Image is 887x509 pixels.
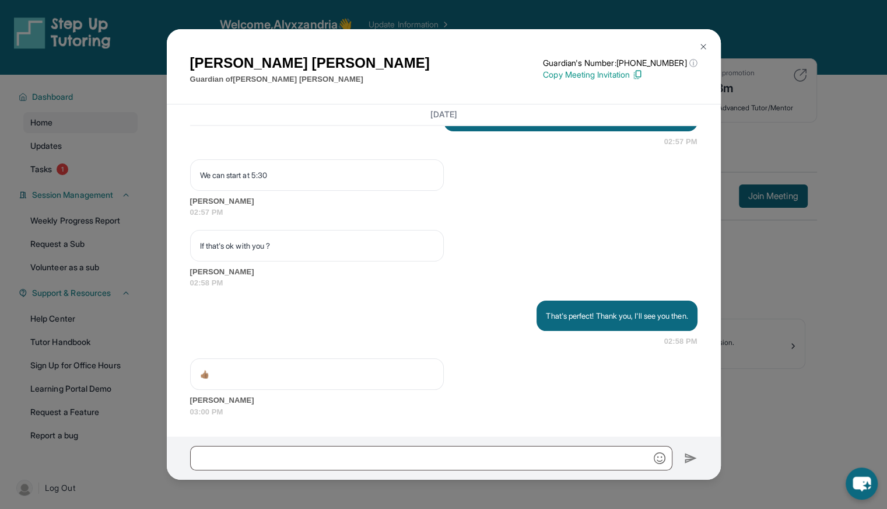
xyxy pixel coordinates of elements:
p: That's perfect! Thank you, I'll see you then. [546,310,688,322]
p: If that's ok with you ? [200,240,434,252]
span: ⓘ [689,57,697,69]
span: 02:58 PM [664,336,697,347]
img: Emoji [654,452,665,464]
p: Copy Meeting Invitation [543,69,697,81]
img: Send icon [684,451,697,465]
span: [PERSON_NAME] [190,266,697,278]
img: Close Icon [699,42,708,51]
p: 👍🏽 [200,368,434,380]
span: 03:00 PM [190,406,697,418]
p: Guardian of [PERSON_NAME] [PERSON_NAME] [190,74,430,85]
button: chat-button [846,468,878,500]
span: 02:57 PM [664,136,697,148]
span: 02:58 PM [190,277,697,289]
h3: [DATE] [190,109,697,121]
p: We can start at 5:30 [200,169,434,181]
span: [PERSON_NAME] [190,395,697,406]
p: Guardian's Number: [PHONE_NUMBER] [543,57,697,69]
span: 02:57 PM [190,207,697,218]
span: [PERSON_NAME] [190,196,697,207]
img: Copy Icon [632,69,643,80]
h1: [PERSON_NAME] [PERSON_NAME] [190,53,430,74]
